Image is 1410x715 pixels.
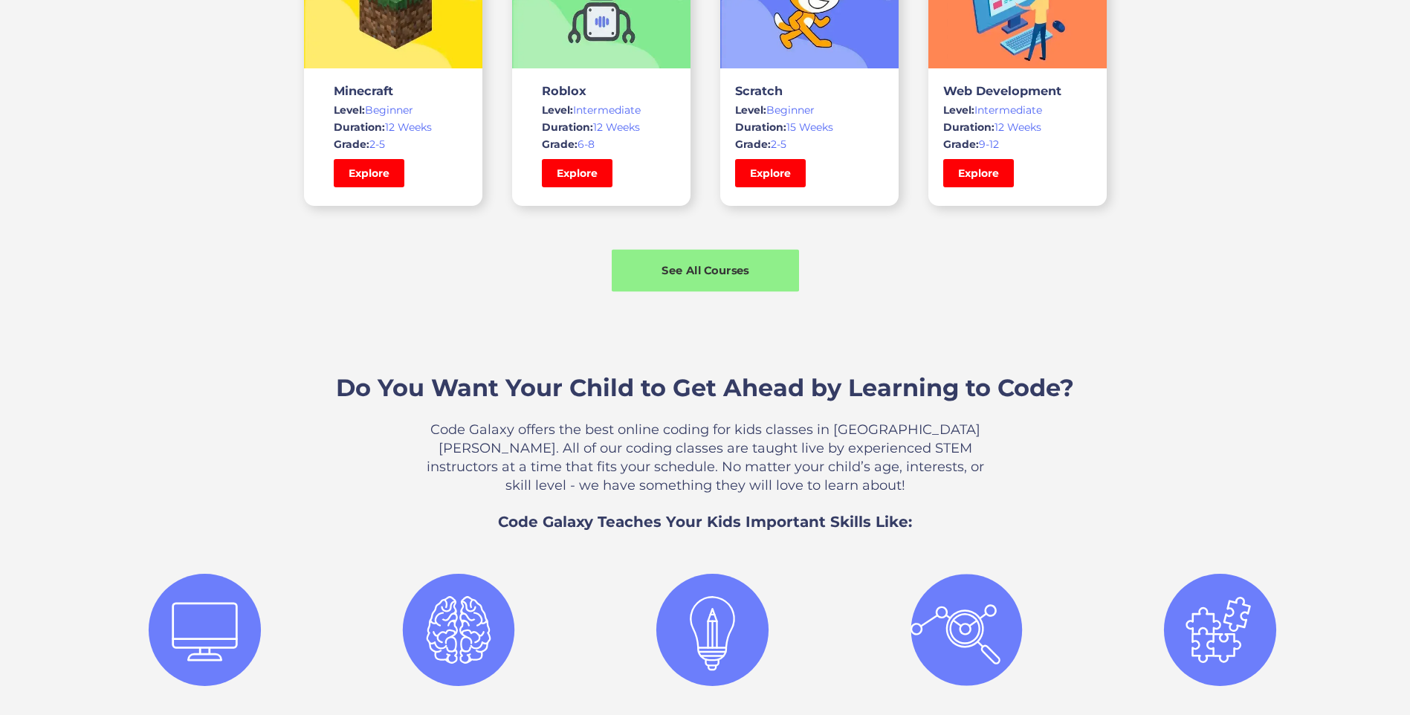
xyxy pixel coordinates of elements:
div: Intermediate [542,103,661,117]
h3: Roblox [542,83,661,98]
h3: Scratch [735,83,884,98]
div: 6-8 [542,137,661,152]
p: Code Galaxy offers the best online coding for kids classes in [GEOGRAPHIC_DATA][PERSON_NAME]. All... [419,421,992,495]
div: Intermediate [943,103,1092,117]
h3: Minecraft [334,83,453,98]
span: Code Galaxy Teaches Your Kids Important Skills Like: [498,513,912,531]
a: Explore [334,159,404,187]
div: See All Courses [612,262,799,278]
div: 15 Weeks [735,120,884,135]
span: Duration: [943,120,995,134]
a: Explore [735,159,806,187]
a: See All Courses [612,250,799,292]
span: Level: [542,103,573,117]
div: 2-5 [334,137,453,152]
a: Explore [943,159,1014,187]
span: Level: [735,103,766,117]
div: Beginner [334,103,453,117]
h3: Web Development [943,83,1092,98]
span: : [575,137,578,151]
div: Beginner [735,103,884,117]
span: Duration: [542,120,593,134]
div: 9-12 [943,137,1092,152]
div: 12 Weeks [334,120,453,135]
span: Duration: [735,120,786,134]
span: Grade: [943,137,979,151]
div: 2-5 [735,137,884,152]
span: Level: [943,103,974,117]
span: Level: [334,103,365,117]
div: 12 Weeks [943,120,1092,135]
span: Duration: [334,120,385,134]
span: Grade [542,137,575,151]
a: Explore [542,159,612,187]
span: Grade: [735,137,771,151]
span: Grade: [334,137,369,151]
div: 12 Weeks [542,120,661,135]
